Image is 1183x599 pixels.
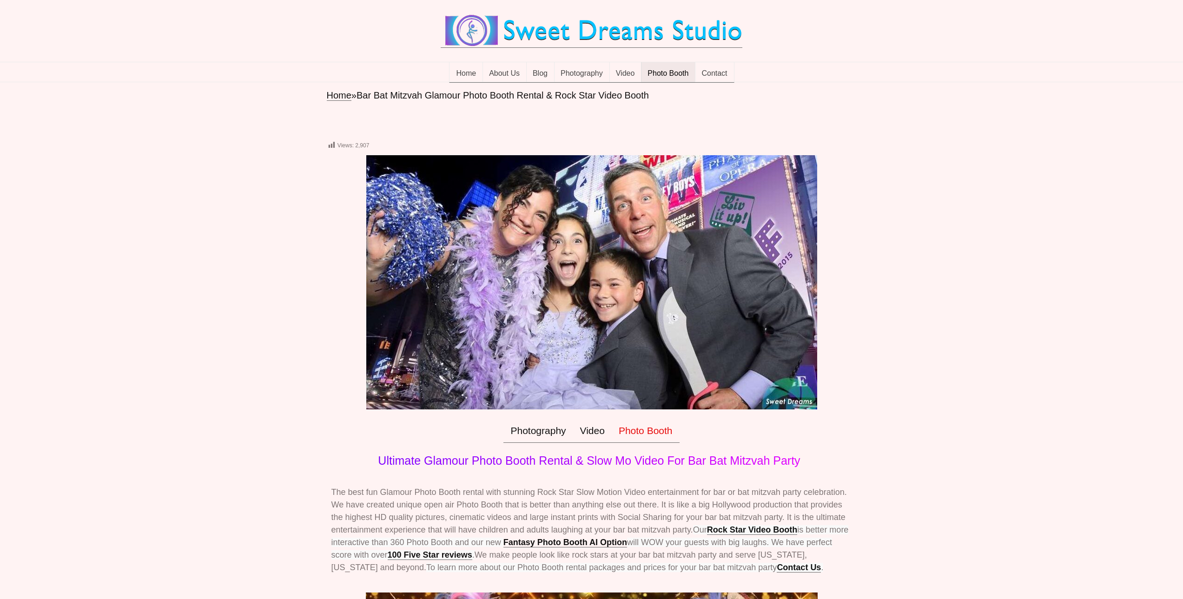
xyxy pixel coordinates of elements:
[366,155,817,409] img: bar bat mitzvah photography booth party rental kids entertainment nj ny
[327,89,857,102] nav: breadcrumbs
[357,90,649,100] span: Bar Bat Mitzvah Glamour Photo Booth Rental & Rock Star Video Booth
[449,62,483,83] a: Home
[561,69,603,79] span: Photography
[609,62,642,83] a: Video
[441,14,742,47] img: Best Wedding Event Photography Photo Booth Videography NJ NY
[472,550,475,560] span: .
[554,62,610,83] a: Photography
[337,142,354,149] span: Views:
[821,563,823,572] span: .
[648,69,688,79] span: Photo Booth
[331,538,832,560] span: will WOW your guests with big laughs. We have perfect score with o
[503,419,573,443] a: Photography
[526,62,555,83] a: Blog
[641,62,695,83] a: Photo Booth
[482,62,527,83] a: About Us
[351,90,357,100] span: »
[533,69,548,79] span: Blog
[503,538,627,547] a: Fantasy Photo Booth AI Option
[331,486,852,574] p: The best fun Glamour Photo Booth rental with stunning Rock Star Slow Motion Video entertainment f...
[378,454,800,467] span: Ultimate Glamour Photo Booth Rental & Slow Mo Video For Bar Bat Mitzvah Party
[456,69,476,79] span: Home
[331,525,849,547] span: Our is better more interactive than 360 Photo Booth and our new
[376,550,388,560] span: ver
[612,419,680,443] a: Photo Booth
[489,69,520,79] span: About Us
[695,62,734,83] a: Contact
[701,69,727,79] span: Contact
[777,563,821,573] a: Contact Us
[707,525,798,535] a: Rock Star Video Booth
[388,550,472,560] a: 100 Five Star reviews
[616,69,635,79] span: Video
[426,563,777,572] span: To learn more about our Photo Booth rental packages and prices for your bar bat mitzvah party
[573,419,612,443] a: Video
[327,90,351,101] a: Home
[355,142,369,149] span: 2,907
